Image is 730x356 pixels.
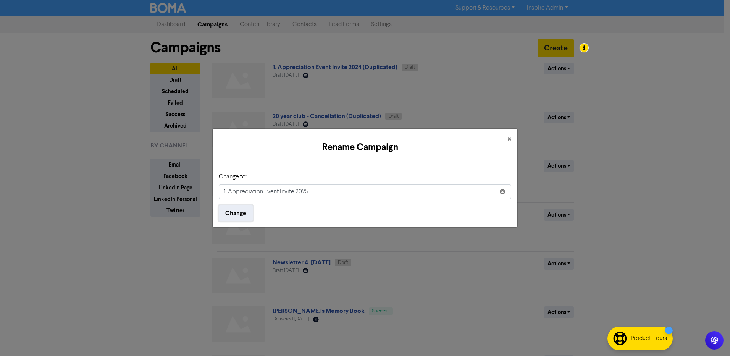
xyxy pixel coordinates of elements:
button: Close [501,129,517,150]
h5: Rename Campaign [219,141,501,154]
label: Change to: [219,172,247,181]
button: Change [219,205,253,221]
iframe: Chat Widget [692,319,730,356]
span: × [507,134,511,145]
